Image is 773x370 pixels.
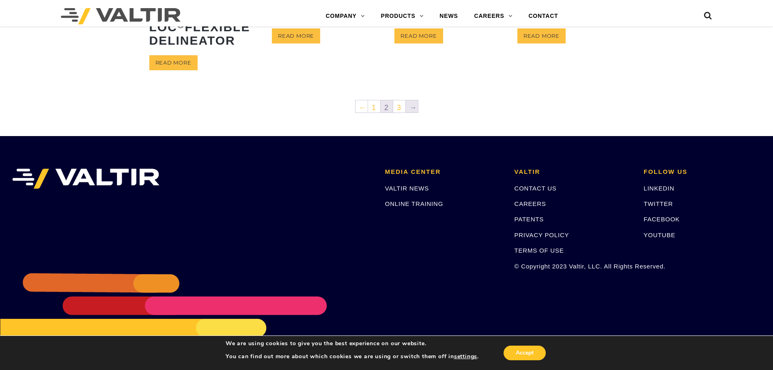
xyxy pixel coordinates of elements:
[368,100,380,113] a: 1
[272,28,320,43] a: Read more about “SiteGuide®”
[466,8,521,24] a: CAREERS
[515,185,557,192] a: CONTACT US
[515,232,569,238] a: PRIVACY POLICY
[454,353,477,360] button: settings
[385,169,502,175] h2: MEDIA CENTER
[373,8,432,24] a: PRODUCTS
[149,1,254,53] h2: Safe-Hit SQR-LOC Flexible Delineator
[385,200,443,207] a: ONLINE TRAINING
[149,55,198,70] a: Read more about “Safe-Hit® SQR-LOC® Flexible Delineator”
[644,169,761,175] h2: FOLLOW US
[381,100,393,113] span: 2
[149,100,624,116] nav: Product Pagination
[385,185,429,192] a: VALTIR NEWS
[406,100,418,113] a: →
[644,216,680,223] a: FACEBOOK
[355,100,368,113] a: ←
[431,8,466,24] a: NEWS
[393,100,405,113] a: 3
[644,185,674,192] a: LINKEDIN
[515,262,632,271] p: © Copyright 2023 Valtir, LLC. All Rights Reserved.
[226,353,479,360] p: You can find out more about which cookies we are using or switch them off in .
[644,200,673,207] a: TWITTER
[644,232,675,238] a: YOUTUBE
[520,8,566,24] a: CONTACT
[61,8,181,24] img: Valtir
[394,28,443,43] a: Read more about “SMT®”
[515,247,564,254] a: TERMS OF USE
[515,169,632,175] h2: VALTIR
[504,346,546,360] button: Accept
[515,200,546,207] a: CAREERS
[515,216,544,223] a: PATENTS
[12,169,159,189] img: VALTIR
[177,20,185,30] sup: ®
[318,8,373,24] a: COMPANY
[226,340,479,347] p: We are using cookies to give you the best experience on our website.
[517,28,566,43] a: Read more about “SoftStop® System”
